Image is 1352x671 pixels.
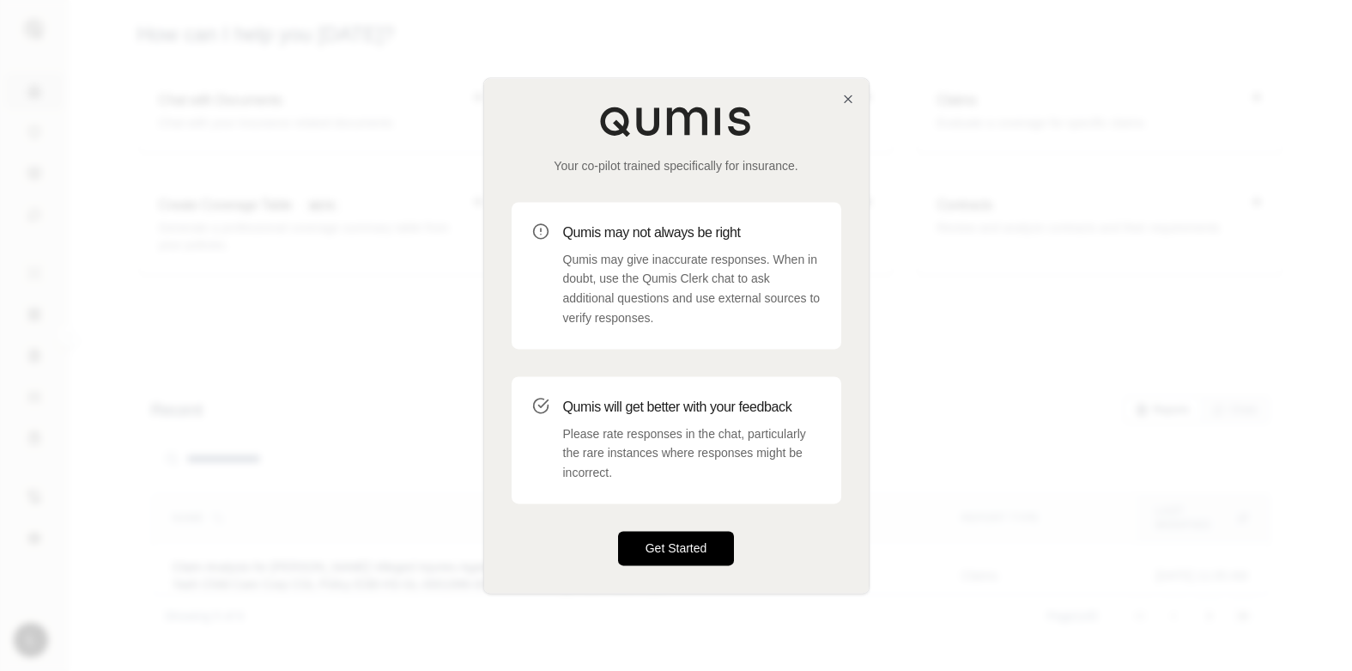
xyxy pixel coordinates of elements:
[563,223,821,243] h3: Qumis may not always be right
[563,424,821,483] p: Please rate responses in the chat, particularly the rare instances where responses might be incor...
[563,397,821,418] h3: Qumis will get better with your feedback
[512,157,841,174] p: Your co-pilot trained specifically for insurance.
[618,531,735,565] button: Get Started
[563,250,821,328] p: Qumis may give inaccurate responses. When in doubt, use the Qumis Clerk chat to ask additional qu...
[599,106,754,137] img: Qumis Logo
